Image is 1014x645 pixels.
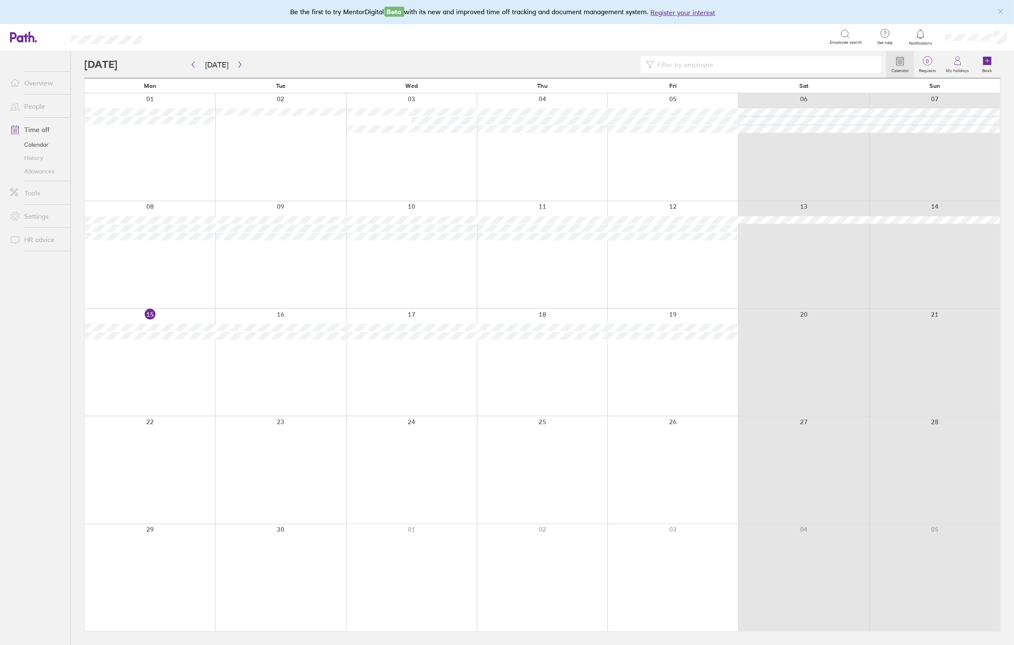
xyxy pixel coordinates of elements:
[978,66,997,73] label: Book
[670,82,677,89] span: Fri
[929,82,940,89] span: Sun
[3,121,70,138] a: Time off
[654,57,876,72] input: Filter by employee
[886,51,914,78] a: Calendar
[799,82,808,89] span: Sat
[276,82,286,89] span: Tue
[3,185,70,201] a: Tools
[3,75,70,91] a: Overview
[165,33,186,40] div: Search
[3,231,70,248] a: HR advice
[941,51,974,78] a: My holidays
[914,51,941,78] a: 0Requests
[941,66,974,73] label: My holidays
[907,41,934,46] span: Notifications
[3,138,70,151] a: Calendar
[872,40,899,45] span: Get help
[3,151,70,165] a: History
[974,51,1001,78] a: Book
[914,66,941,73] label: Requests
[198,58,235,72] button: [DATE]
[651,7,715,17] button: Register your interest
[830,40,863,45] span: Employee search
[886,66,914,73] label: Calendar
[291,7,724,17] div: Be the first to try MentorDigital with its new and improved time off tracking and document manage...
[914,58,941,65] span: 0
[3,98,70,115] a: People
[144,82,156,89] span: Mon
[907,28,934,46] a: Notifications
[405,82,418,89] span: Wed
[3,165,70,178] a: Allowances
[384,7,404,17] span: Beta
[537,82,548,89] span: Thu
[3,208,70,225] a: Settings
